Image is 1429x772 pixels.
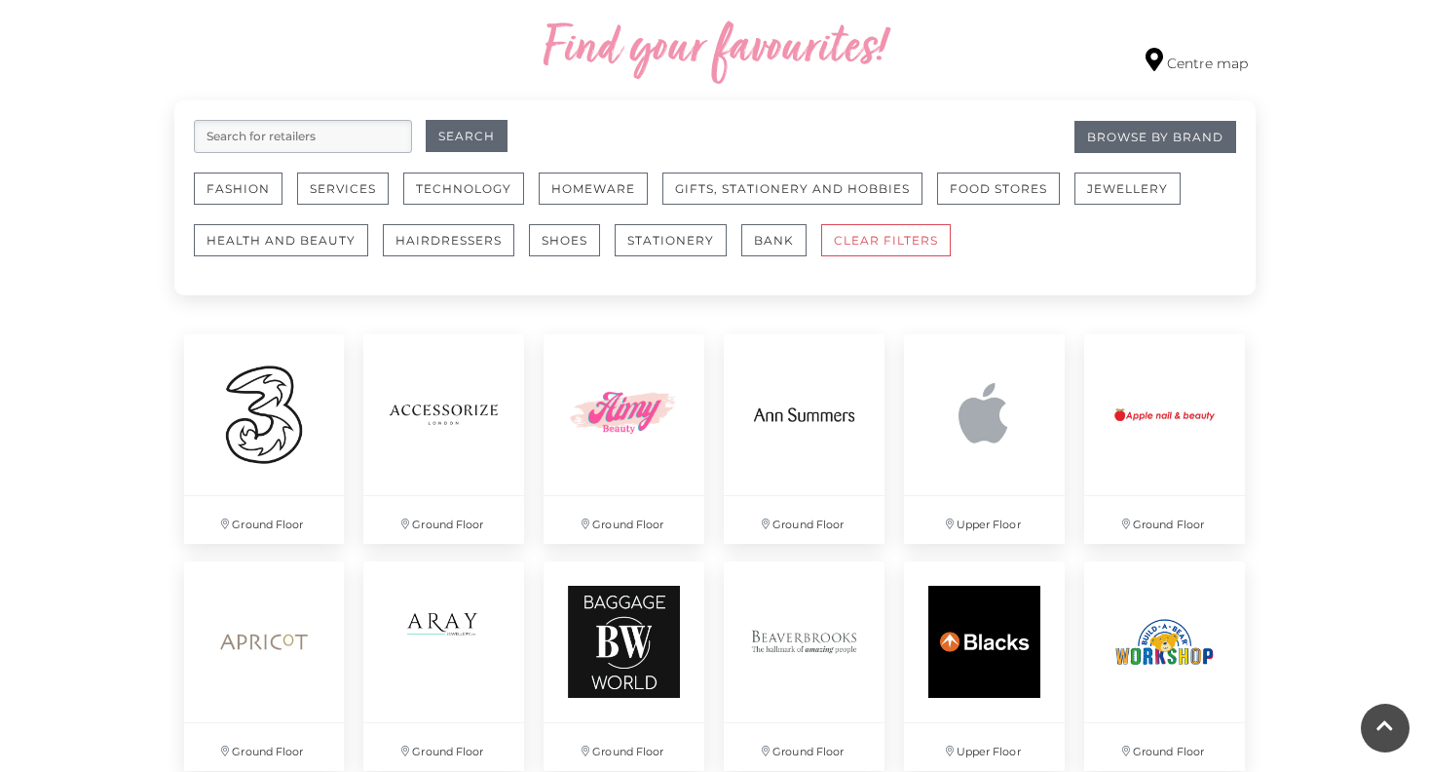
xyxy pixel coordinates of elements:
[904,723,1065,771] p: Upper Floor
[741,224,821,276] a: Bank
[1074,173,1181,205] button: Jewellery
[363,496,524,544] p: Ground Floor
[194,173,297,224] a: Fashion
[937,173,1074,224] a: Food Stores
[1084,723,1245,771] p: Ground Floor
[1084,496,1245,544] p: Ground Floor
[297,173,389,205] button: Services
[724,496,884,544] p: Ground Floor
[403,173,524,205] button: Technology
[1146,48,1248,74] a: Centre map
[615,224,741,276] a: Stationery
[529,224,615,276] a: Shoes
[383,224,529,276] a: Hairdressers
[363,723,524,771] p: Ground Floor
[937,173,1060,205] button: Food Stores
[383,224,514,256] button: Hairdressers
[359,19,1071,81] h2: Find your favourites!
[724,723,884,771] p: Ground Floor
[184,723,345,771] p: Ground Floor
[174,325,355,554] a: Ground Floor
[539,173,648,205] button: Homeware
[184,496,345,544] p: Ground Floor
[894,325,1074,554] a: Upper Floor
[1074,325,1255,554] a: Ground Floor
[662,173,937,224] a: Gifts, Stationery and Hobbies
[714,325,894,554] a: Ground Floor
[297,173,403,224] a: Services
[194,224,368,256] button: Health and Beauty
[904,496,1065,544] p: Upper Floor
[1074,173,1195,224] a: Jewellery
[539,173,662,224] a: Homeware
[662,173,922,205] button: Gifts, Stationery and Hobbies
[821,224,965,276] a: CLEAR FILTERS
[821,224,951,256] button: CLEAR FILTERS
[354,325,534,554] a: Ground Floor
[615,224,727,256] button: Stationery
[426,120,508,152] button: Search
[741,224,807,256] button: Bank
[194,120,412,153] input: Search for retailers
[544,723,704,771] p: Ground Floor
[194,173,282,205] button: Fashion
[529,224,600,256] button: Shoes
[534,325,714,554] a: Ground Floor
[1074,121,1236,153] a: Browse By Brand
[544,496,704,544] p: Ground Floor
[194,224,383,276] a: Health and Beauty
[403,173,539,224] a: Technology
